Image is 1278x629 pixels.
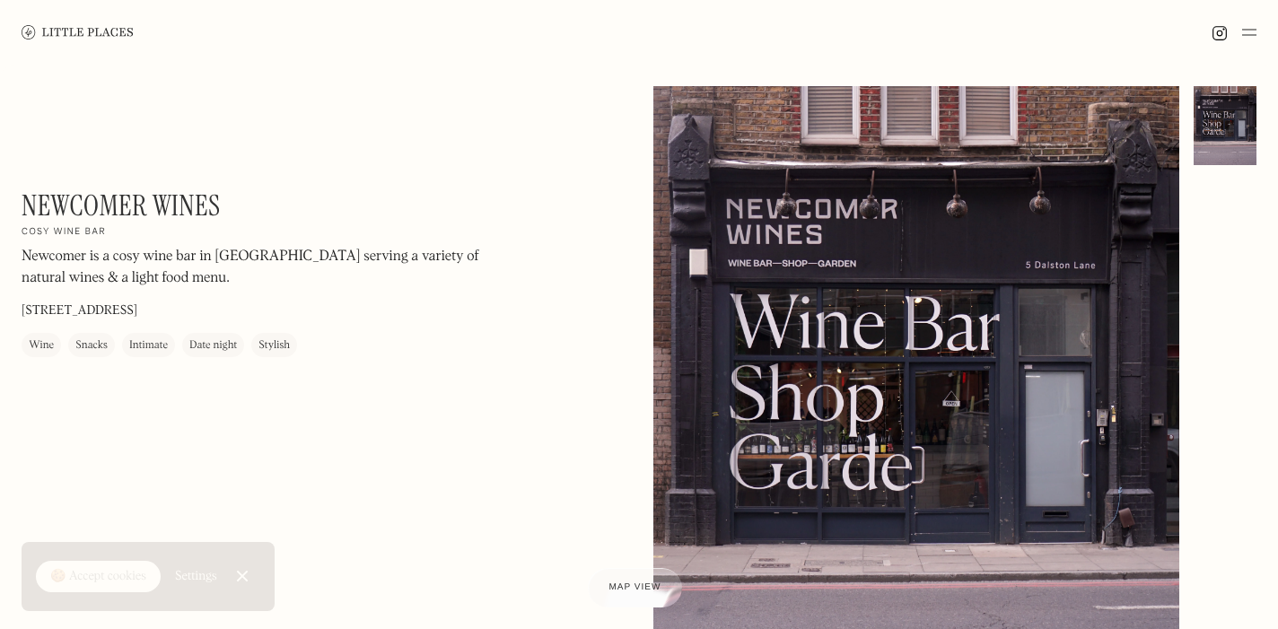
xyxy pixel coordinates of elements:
span: Map view [609,582,661,592]
div: Stylish [258,337,290,355]
div: Intimate [129,337,168,355]
h2: Cosy wine bar [22,227,106,240]
a: 🍪 Accept cookies [36,561,161,593]
div: 🍪 Accept cookies [50,568,146,586]
a: Close Cookie Popup [224,558,260,594]
div: Date night [189,337,237,355]
p: Newcomer is a cosy wine bar in [GEOGRAPHIC_DATA] serving a variety of natural wines & a light foo... [22,247,506,290]
div: Snacks [75,337,108,355]
div: Wine [29,337,54,355]
p: [STREET_ADDRESS] [22,302,137,321]
div: Close Cookie Popup [241,576,242,577]
div: Settings [175,570,217,582]
a: Settings [175,556,217,597]
a: Map view [588,568,683,607]
h1: Newcomer Wines [22,188,221,223]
